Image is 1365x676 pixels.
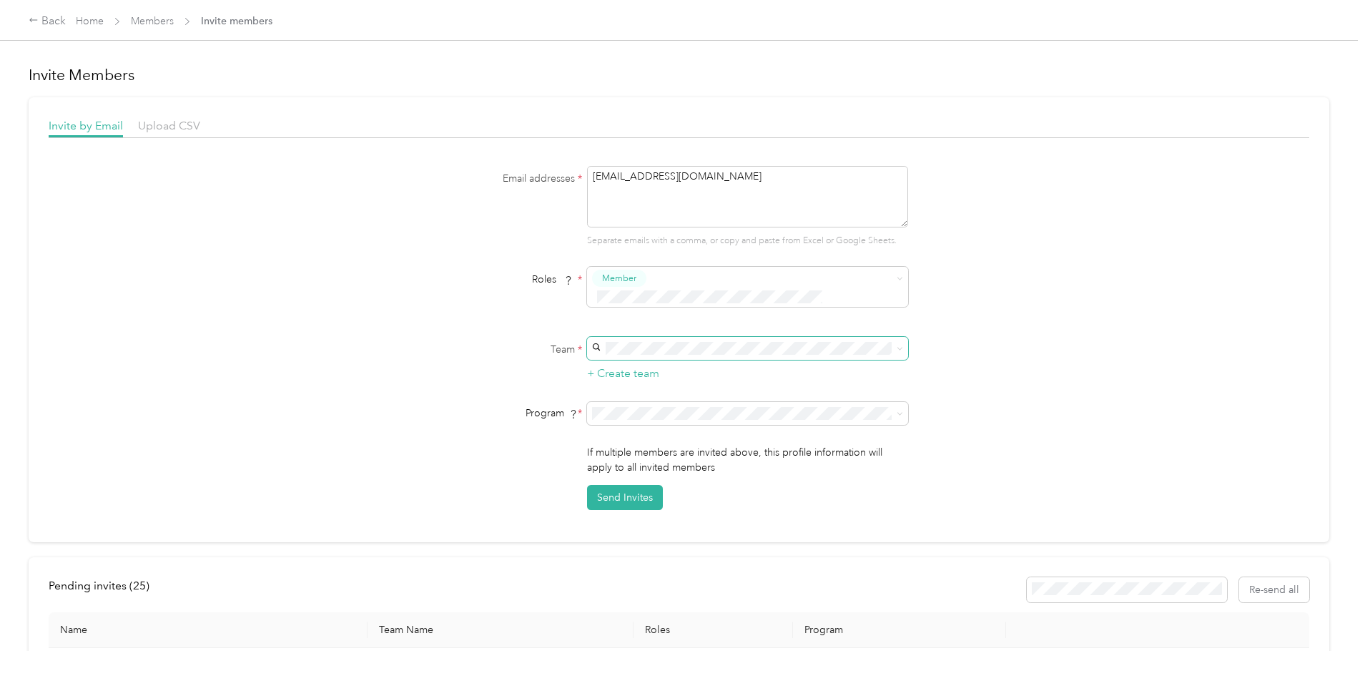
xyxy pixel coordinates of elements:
th: Team Name [368,612,634,648]
a: Members [131,15,174,27]
button: + Create team [587,365,659,383]
div: Resend all invitations [1027,577,1310,602]
div: Back [29,13,66,30]
span: Upload CSV [138,119,200,132]
span: ( 25 ) [129,579,149,592]
span: Member [602,272,636,285]
div: Program [404,406,583,421]
h1: Invite Members [29,65,1329,85]
span: Invite members [201,14,272,29]
span: Invite by Email [49,119,123,132]
button: Re-send all [1239,577,1309,602]
div: left-menu [49,577,159,602]
button: Member [592,270,646,288]
div: info-bar [49,577,1309,602]
span: Roles [527,268,578,290]
label: Email addresses [404,171,583,186]
iframe: Everlance-gr Chat Button Frame [1285,596,1365,676]
p: Separate emails with a comma, or copy and paste from Excel or Google Sheets. [587,235,908,248]
p: If multiple members are invited above, this profile information will apply to all invited members [587,445,908,475]
textarea: [EMAIL_ADDRESS][DOMAIN_NAME] [587,166,908,227]
label: Team [404,342,583,357]
th: Program [793,612,1006,648]
span: Pending invites [49,579,149,592]
th: Name [49,612,368,648]
a: Home [76,15,104,27]
button: Send Invites [587,485,663,510]
th: Roles [634,612,793,648]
